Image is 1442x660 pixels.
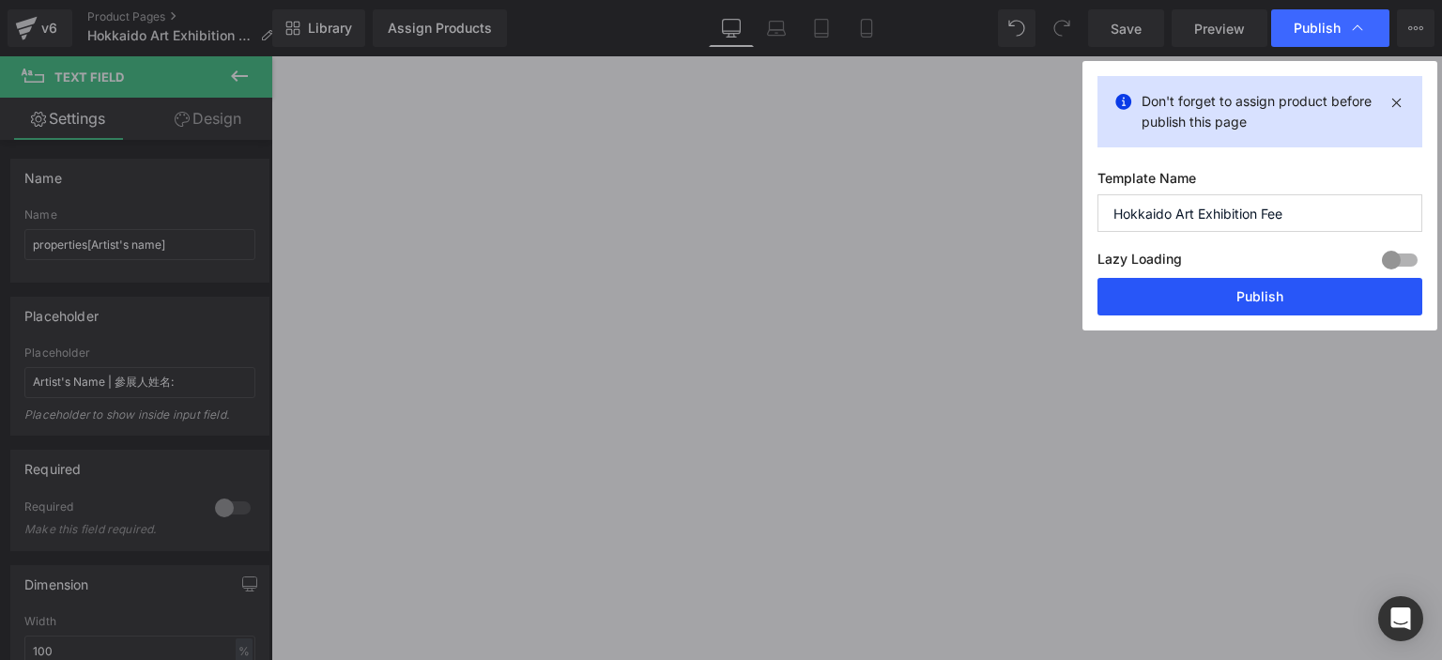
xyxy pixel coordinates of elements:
p: Don't forget to assign product before publish this page [1142,91,1378,132]
span: Publish [1294,20,1341,37]
label: Lazy Loading [1097,247,1182,278]
label: Template Name [1097,170,1422,194]
button: Publish [1097,278,1422,315]
div: Open Intercom Messenger [1378,596,1423,641]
